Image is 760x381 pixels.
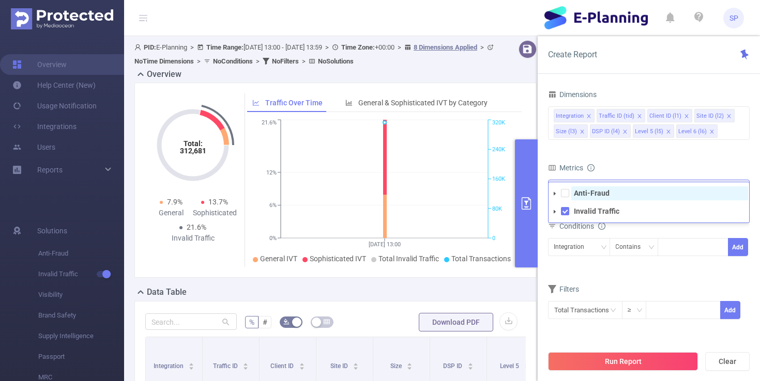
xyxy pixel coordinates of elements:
[390,362,403,370] span: Size
[554,124,588,138] li: Size (l3)
[249,318,254,326] span: %
[369,241,401,248] tspan: [DATE] 13:00
[193,208,236,218] div: Sophisticated
[299,57,309,65] span: >
[524,361,530,368] div: Sort
[299,361,305,368] div: Sort
[345,99,353,106] i: icon: bar-chart
[726,114,732,120] i: icon: close
[492,120,505,126] tspan: 320K
[554,239,591,256] div: Integration
[189,361,194,364] i: icon: caret-up
[556,125,577,138] div: Size (l3)
[147,68,181,81] h2: Overview
[414,43,477,51] u: 8 Dimensions Applied
[548,352,698,371] button: Run Report
[38,326,124,346] span: Supply Intelligence
[188,361,194,368] div: Sort
[676,124,718,138] li: Level 6 (l6)
[299,361,305,364] i: icon: caret-up
[38,243,124,264] span: Anti-Fraud
[11,8,113,29] img: Protected Media
[171,233,215,244] div: Invalid Traffic
[705,352,750,371] button: Clear
[144,43,156,51] b: PID:
[322,43,332,51] span: >
[720,301,740,319] button: Add
[407,366,413,369] i: icon: caret-down
[299,366,305,369] i: icon: caret-down
[272,57,299,65] b: No Filters
[12,54,67,75] a: Overview
[353,366,359,369] i: icon: caret-down
[580,129,585,135] i: icon: close
[38,284,124,305] span: Visibility
[407,361,413,364] i: icon: caret-up
[269,235,277,242] tspan: 0%
[709,129,715,135] i: icon: close
[666,129,671,135] i: icon: close
[184,139,203,148] tspan: Total:
[694,109,735,122] li: Site ID (l2)
[696,109,724,123] div: Site ID (l2)
[149,208,193,218] div: General
[189,366,194,369] i: icon: caret-down
[252,99,260,106] i: icon: line-chart
[636,307,643,314] i: icon: down
[492,235,495,242] tspan: 0
[12,137,55,157] a: Users
[492,205,502,212] tspan: 80K
[12,116,77,137] a: Integrations
[147,286,187,298] h2: Data Table
[187,223,206,231] span: 21.6%
[451,255,511,263] span: Total Transactions
[556,109,584,123] div: Integration
[633,124,674,138] li: Level 5 (l5)
[134,44,144,51] i: icon: user
[616,239,648,256] div: Contains
[443,362,464,370] span: DSP ID
[492,176,505,183] tspan: 160K
[145,313,237,330] input: Search...
[500,362,521,370] span: Level 5
[167,198,183,206] span: 7.9%
[598,223,605,230] i: icon: info-circle
[213,362,239,370] span: Traffic ID
[243,361,249,364] i: icon: caret-up
[729,8,738,28] span: SP
[37,160,63,180] a: Reports
[283,319,290,325] i: icon: bg-colors
[635,125,663,138] div: Level 5 (l5)
[599,109,634,123] div: Traffic ID (tid)
[548,285,579,293] span: Filters
[467,361,473,364] i: icon: caret-up
[341,43,375,51] b: Time Zone:
[394,43,404,51] span: >
[548,90,597,99] span: Dimensions
[353,361,359,368] div: Sort
[419,313,493,331] button: Download PDF
[728,238,748,256] button: Add
[206,43,244,51] b: Time Range:
[597,109,645,122] li: Traffic ID (tid)
[38,346,124,367] span: Passport
[154,362,185,370] span: Integration
[492,146,505,153] tspan: 240K
[270,362,295,370] span: Client ID
[353,361,359,364] i: icon: caret-up
[358,99,488,107] span: General & Sophisticated IVT by Category
[622,129,628,135] i: icon: close
[263,318,267,326] span: #
[134,57,194,65] b: No Time Dimensions
[406,361,413,368] div: Sort
[38,305,124,326] span: Brand Safety
[637,114,642,120] i: icon: close
[574,189,610,197] strong: Anti-Fraud
[194,57,204,65] span: >
[648,244,655,251] i: icon: down
[243,366,249,369] i: icon: caret-down
[12,75,96,96] a: Help Center (New)
[647,109,692,122] li: Client ID (l1)
[310,255,366,263] span: Sophisticated IVT
[467,361,474,368] div: Sort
